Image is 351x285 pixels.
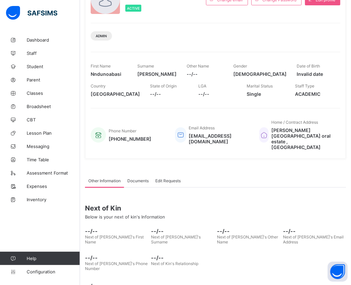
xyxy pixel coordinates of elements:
[234,71,287,77] span: [DEMOGRAPHIC_DATA]
[198,91,237,97] span: --/--
[27,269,80,274] span: Configuration
[85,261,148,271] span: Next of [PERSON_NAME]'s Phone Number
[127,178,149,183] span: Documents
[151,261,198,266] span: Next of Kin's Relationship
[155,178,181,183] span: Edit Requests
[297,71,334,77] span: Invalid date
[271,120,318,125] span: Home / Contract Address
[247,83,273,88] span: Marital Status
[27,130,80,136] span: Lesson Plan
[283,234,344,244] span: Next of [PERSON_NAME]'s Email Address
[27,90,80,96] span: Classes
[297,64,320,69] span: Date of Birth
[283,228,346,234] span: --/--
[88,178,121,183] span: Other Information
[91,91,140,97] span: [GEOGRAPHIC_DATA]
[27,144,80,149] span: Messaging
[6,6,57,20] img: safsims
[151,254,214,261] span: --/--
[27,170,80,176] span: Assessment Format
[85,228,148,234] span: --/--
[85,254,148,261] span: --/--
[109,136,151,142] span: [PHONE_NUMBER]
[198,83,206,88] span: LGA
[137,64,154,69] span: Surname
[85,234,144,244] span: Next of [PERSON_NAME]'s First Name
[27,184,80,189] span: Expenses
[91,83,106,88] span: Country
[137,71,177,77] span: [PERSON_NAME]
[85,204,346,212] span: Next of Kin
[189,125,215,130] span: Email Address
[91,64,111,69] span: First Name
[85,214,165,219] span: Below is your next of kin's Information
[328,262,348,282] button: Open asap
[151,228,214,234] span: --/--
[187,64,209,69] span: Other Name
[27,104,80,109] span: Broadsheet
[91,71,127,77] span: Nndunoabasi
[109,128,136,133] span: Phone Number
[96,34,107,38] span: Admin
[150,83,177,88] span: State of Origin
[271,127,334,150] span: [PERSON_NAME][GEOGRAPHIC_DATA] oral estate ,[GEOGRAPHIC_DATA]
[295,83,315,88] span: Staff Type
[189,133,249,144] span: [EMAIL_ADDRESS][DOMAIN_NAME]
[247,91,285,97] span: Single
[151,234,201,244] span: Next of [PERSON_NAME]'s Surname
[295,91,334,97] span: ACADEMIC
[27,51,80,56] span: Staff
[27,117,80,122] span: CBT
[127,6,140,10] span: Active
[217,234,278,244] span: Next of [PERSON_NAME]'s Other Name
[27,77,80,82] span: Parent
[234,64,247,69] span: Gender
[27,157,80,162] span: Time Table
[27,256,80,261] span: Help
[27,64,80,69] span: Student
[187,71,223,77] span: --/--
[27,197,80,202] span: Inventory
[150,91,188,97] span: --/--
[27,37,80,43] span: Dashboard
[217,228,280,234] span: --/--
